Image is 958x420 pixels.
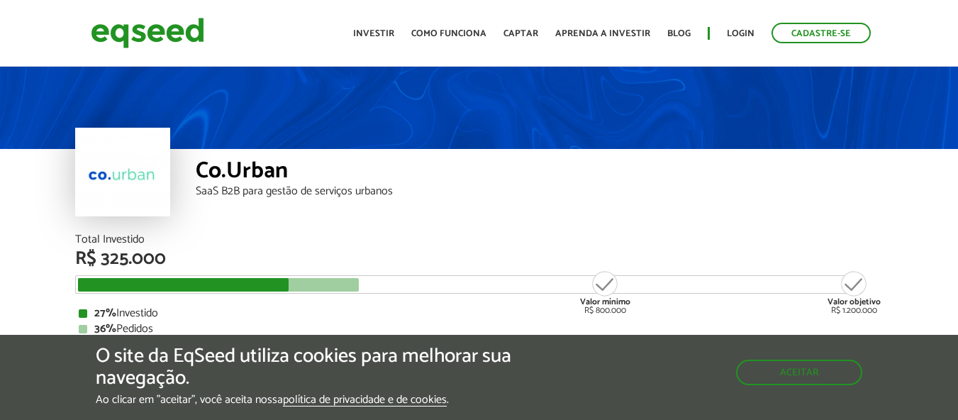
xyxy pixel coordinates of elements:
[353,29,394,38] a: Investir
[828,295,881,309] strong: Valor objetivo
[75,250,884,268] div: R$ 325.000
[96,393,555,407] p: Ao clicar em "aceitar", você aceita nossa .
[94,304,116,323] strong: 27%
[94,319,116,338] strong: 36%
[75,234,884,245] div: Total Investido
[727,29,754,38] a: Login
[555,29,650,38] a: Aprenda a investir
[736,360,862,385] button: Aceitar
[828,270,881,315] div: R$ 1.200.000
[196,186,884,197] div: SaaS B2B para gestão de serviços urbanos
[503,29,538,38] a: Captar
[79,324,880,335] div: Pedidos
[772,23,871,43] a: Cadastre-se
[579,270,632,315] div: R$ 800.000
[283,394,447,407] a: política de privacidade e de cookies
[96,346,555,389] h5: O site da EqSeed utiliza cookies para melhorar sua navegação.
[91,14,204,52] img: EqSeed
[580,295,630,309] strong: Valor mínimo
[411,29,486,38] a: Como funciona
[667,29,691,38] a: Blog
[196,160,884,186] div: Co.Urban
[79,308,880,319] div: Investido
